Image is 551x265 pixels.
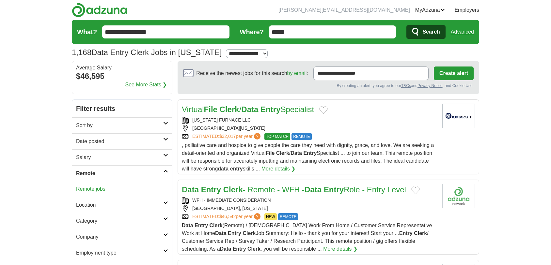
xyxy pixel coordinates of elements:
div: WFH - IMMEDIATE CONSIDERATION [182,197,437,204]
span: TOP MATCH [264,133,290,140]
strong: data [218,166,228,171]
h2: Location [76,201,163,209]
strong: Clerk [223,185,243,194]
a: MyAdzuna [415,6,445,14]
div: [US_STATE] FURNACE LLC [182,117,437,124]
h2: Salary [76,154,163,161]
span: REMOTE [278,213,298,220]
span: NEW [264,213,277,220]
span: Receive the newest jobs for this search : [196,69,308,77]
a: T&Cs [401,83,411,88]
span: 1,168 [72,47,91,58]
strong: Clerk [276,150,289,156]
img: Company logo [442,104,475,128]
h2: Employment type [76,249,163,257]
strong: Entry [233,246,246,252]
a: ESTIMATED:$46,542per year? [192,213,262,220]
div: [GEOGRAPHIC_DATA][US_STATE] [182,125,437,132]
button: Create alert [434,66,474,80]
strong: Entry [303,150,317,156]
div: Average Salary [76,65,168,70]
h2: Filter results [72,100,172,117]
span: , palliative care and hospice to give people the care they need with dignity, grace, and love. We... [182,142,434,171]
strong: Clerk [243,230,256,236]
span: REMOTE [291,133,311,140]
button: Add to favorite jobs [319,106,328,114]
a: Category [72,213,172,229]
a: More details ❯ [261,165,296,173]
a: Remote [72,165,172,181]
a: Location [72,197,172,213]
strong: Data [291,150,302,156]
span: (Remote) / [DEMOGRAPHIC_DATA] Work From Home / Customer Service Representative Work at Home Job S... [182,223,432,252]
a: Advanced [451,25,474,38]
span: Search [422,25,440,38]
strong: Entry [228,230,241,236]
strong: Clerk [220,105,239,114]
a: VirtualFile Clerk/Data EntrySpecialist [182,105,314,114]
strong: Data [305,185,322,194]
a: More details ❯ [323,245,357,253]
h2: Category [76,217,163,225]
h2: Remote [76,169,163,177]
span: $46,542 [219,214,236,219]
h1: Data Entry Clerk Jobs in [US_STATE] [72,48,222,57]
div: By creating an alert, you agree to our and , and Cookie Use. [183,83,474,89]
a: Employers [454,6,479,14]
strong: Data [241,105,258,114]
a: Date posted [72,133,172,149]
strong: Data [220,246,231,252]
strong: File [266,150,275,156]
a: ESTIMATED:$32,017per year? [192,133,262,140]
strong: Entry [260,105,280,114]
a: Salary [72,149,172,165]
span: $32,017 [219,134,236,139]
strong: Clerk [210,223,223,228]
img: Adzuna logo [72,3,127,17]
a: Employment type [72,245,172,261]
strong: Entry [399,230,413,236]
a: Data Entry Clerk- Remote - WFH -Data EntryRole - Entry Level [182,185,406,194]
a: Privacy Notice [417,83,443,88]
button: Add to favorite jobs [411,186,420,194]
strong: File [204,105,217,114]
strong: entry [230,166,243,171]
h2: Sort by [76,122,163,129]
strong: Clerk [247,246,260,252]
label: Where? [240,27,264,37]
button: Search [406,25,445,39]
div: $46,595 [76,70,168,82]
strong: Data [182,185,199,194]
span: ? [254,213,260,220]
strong: Data [215,230,227,236]
h2: Company [76,233,163,241]
span: ? [254,133,260,140]
strong: Clerk [414,230,427,236]
li: [PERSON_NAME][EMAIL_ADDRESS][DOMAIN_NAME] [278,6,410,14]
a: Remote jobs [76,186,105,192]
h2: Date posted [76,138,163,145]
strong: Entry [195,223,208,228]
img: Company logo [442,184,475,208]
a: by email [287,70,307,76]
strong: Entry [201,185,221,194]
a: Company [72,229,172,245]
strong: Entry [324,185,344,194]
div: [GEOGRAPHIC_DATA], [US_STATE] [182,205,437,212]
a: See More Stats ❯ [125,81,167,89]
label: What? [77,27,97,37]
a: Sort by [72,117,172,133]
strong: Data [182,223,193,228]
